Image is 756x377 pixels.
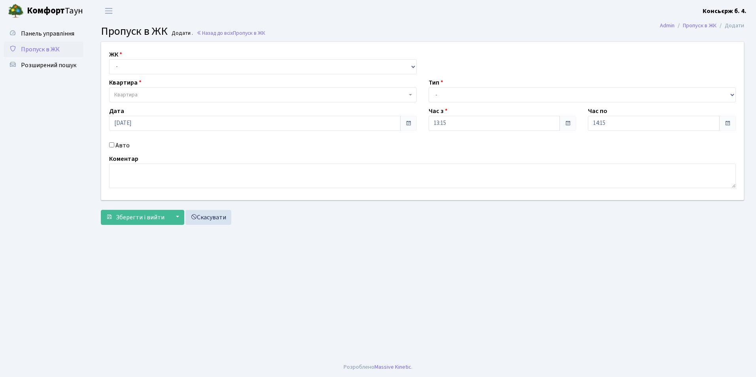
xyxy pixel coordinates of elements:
[109,154,138,164] label: Коментар
[233,29,265,37] span: Пропуск в ЖК
[703,6,747,16] a: Консьєрж б. 4.
[197,29,265,37] a: Назад до всіхПропуск в ЖК
[344,363,412,371] div: Розроблено .
[703,7,747,15] b: Консьєрж б. 4.
[109,50,122,59] label: ЖК
[21,45,60,54] span: Пропуск в ЖК
[116,213,164,222] span: Зберегти і вийти
[115,141,130,150] label: Авто
[4,41,83,57] a: Пропуск в ЖК
[185,210,231,225] a: Скасувати
[21,29,74,38] span: Панель управління
[429,78,443,87] label: Тип
[109,78,142,87] label: Квартира
[588,106,607,116] label: Час по
[109,106,124,116] label: Дата
[27,4,83,18] span: Таун
[683,21,716,30] a: Пропуск в ЖК
[660,21,675,30] a: Admin
[8,3,24,19] img: logo.png
[4,26,83,41] a: Панель управління
[170,30,193,37] small: Додати .
[374,363,411,371] a: Massive Kinetic
[716,21,744,30] li: Додати
[27,4,65,17] b: Комфорт
[99,4,119,17] button: Переключити навігацію
[4,57,83,73] a: Розширений пошук
[429,106,448,116] label: Час з
[101,23,168,39] span: Пропуск в ЖК
[21,61,76,70] span: Розширений пошук
[114,91,138,99] span: Квартира
[648,17,756,34] nav: breadcrumb
[101,210,170,225] button: Зберегти і вийти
